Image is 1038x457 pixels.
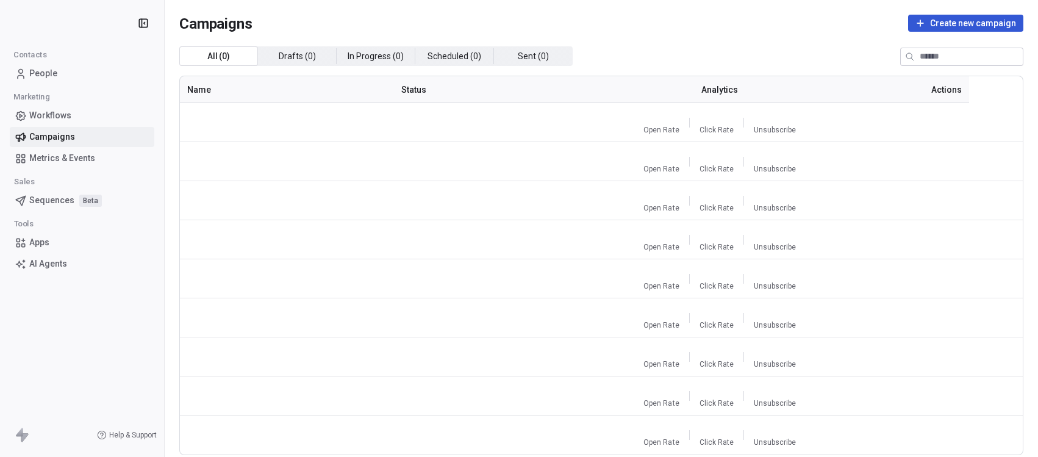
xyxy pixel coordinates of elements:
[643,125,679,135] span: Open Rate
[29,236,49,249] span: Apps
[179,15,252,32] span: Campaigns
[908,15,1023,32] button: Create new campaign
[754,164,796,174] span: Unsubscribe
[10,106,154,126] a: Workflows
[754,320,796,330] span: Unsubscribe
[700,398,734,408] span: Click Rate
[279,50,316,63] span: Drafts ( 0 )
[700,437,734,447] span: Click Rate
[97,430,157,440] a: Help & Support
[10,232,154,253] a: Apps
[700,203,734,213] span: Click Rate
[10,63,154,84] a: People
[754,437,796,447] span: Unsubscribe
[754,398,796,408] span: Unsubscribe
[180,76,394,103] th: Name
[700,125,734,135] span: Click Rate
[700,281,734,291] span: Click Rate
[10,190,154,211] a: SequencesBeta
[754,125,796,135] span: Unsubscribe
[9,215,39,233] span: Tools
[643,437,679,447] span: Open Rate
[754,242,796,252] span: Unsubscribe
[29,194,74,207] span: Sequences
[754,203,796,213] span: Unsubscribe
[29,257,67,270] span: AI Agents
[10,148,154,168] a: Metrics & Events
[428,50,481,63] span: Scheduled ( 0 )
[851,76,969,103] th: Actions
[348,50,404,63] span: In Progress ( 0 )
[643,242,679,252] span: Open Rate
[29,109,71,122] span: Workflows
[754,359,796,369] span: Unsubscribe
[700,164,734,174] span: Click Rate
[700,320,734,330] span: Click Rate
[29,67,57,80] span: People
[394,76,589,103] th: Status
[643,359,679,369] span: Open Rate
[700,359,734,369] span: Click Rate
[79,195,102,207] span: Beta
[10,254,154,274] a: AI Agents
[29,131,75,143] span: Campaigns
[643,398,679,408] span: Open Rate
[754,281,796,291] span: Unsubscribe
[10,127,154,147] a: Campaigns
[643,164,679,174] span: Open Rate
[8,88,55,106] span: Marketing
[29,152,95,165] span: Metrics & Events
[643,320,679,330] span: Open Rate
[109,430,157,440] span: Help & Support
[518,50,549,63] span: Sent ( 0 )
[643,203,679,213] span: Open Rate
[700,242,734,252] span: Click Rate
[8,46,52,64] span: Contacts
[9,173,40,191] span: Sales
[589,76,851,103] th: Analytics
[643,281,679,291] span: Open Rate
